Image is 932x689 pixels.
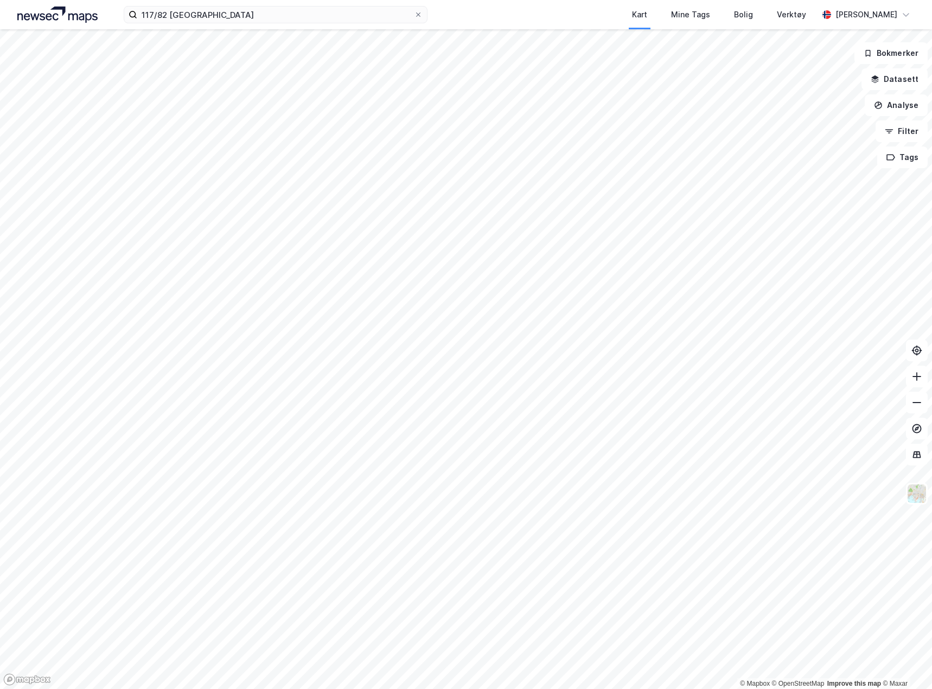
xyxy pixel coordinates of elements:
[734,8,753,21] div: Bolig
[17,7,98,23] img: logo.a4113a55bc3d86da70a041830d287a7e.svg
[827,680,881,687] a: Improve this map
[878,637,932,689] div: Kontrollprogram for chat
[861,68,928,90] button: Datasett
[878,637,932,689] iframe: Chat Widget
[671,8,710,21] div: Mine Tags
[876,120,928,142] button: Filter
[777,8,806,21] div: Verktøy
[772,680,825,687] a: OpenStreetMap
[740,680,770,687] a: Mapbox
[835,8,897,21] div: [PERSON_NAME]
[137,7,414,23] input: Søk på adresse, matrikkel, gårdeiere, leietakere eller personer
[865,94,928,116] button: Analyse
[907,483,927,504] img: Z
[854,42,928,64] button: Bokmerker
[3,673,51,686] a: Mapbox homepage
[877,146,928,168] button: Tags
[632,8,647,21] div: Kart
